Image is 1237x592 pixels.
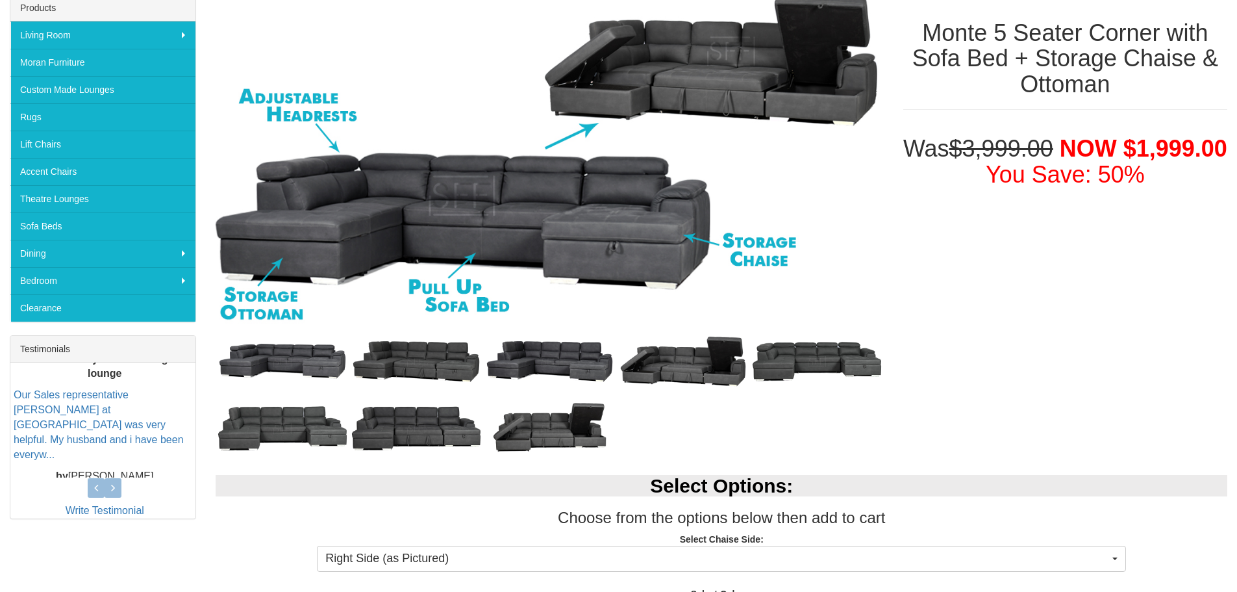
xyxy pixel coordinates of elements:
[10,185,195,212] a: Theatre Lounges
[14,469,195,483] p: [PERSON_NAME]
[10,158,195,185] a: Accent Chairs
[10,49,195,76] a: Moran Furniture
[10,103,195,131] a: Rugs
[10,76,195,103] a: Custom Made Lounges
[903,136,1227,187] h1: Was
[10,336,195,363] div: Testimonials
[10,267,195,294] a: Bedroom
[10,131,195,158] a: Lift Chairs
[10,21,195,49] a: Living Room
[949,135,1053,162] del: $3,999.00
[10,294,195,322] a: Clearance
[317,546,1126,572] button: Right Side (as Pictured)
[216,509,1227,526] h3: Choose from the options below then add to cart
[10,212,195,240] a: Sofa Beds
[680,534,764,545] strong: Select Chaise Side:
[16,353,194,379] b: Have been everywhere looking for a lounge
[14,389,184,459] a: Our Sales representative [PERSON_NAME] at [GEOGRAPHIC_DATA] was very helpful. My husband and i ha...
[325,550,1109,567] span: Right Side (as Pictured)
[66,505,144,516] a: Write Testimonial
[986,161,1145,188] font: You Save: 50%
[1060,135,1227,162] span: NOW $1,999.00
[56,470,68,481] b: by
[10,240,195,267] a: Dining
[903,20,1227,97] h1: Monte 5 Seater Corner with Sofa Bed + Storage Chaise & Ottoman
[650,475,793,496] b: Select Options:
